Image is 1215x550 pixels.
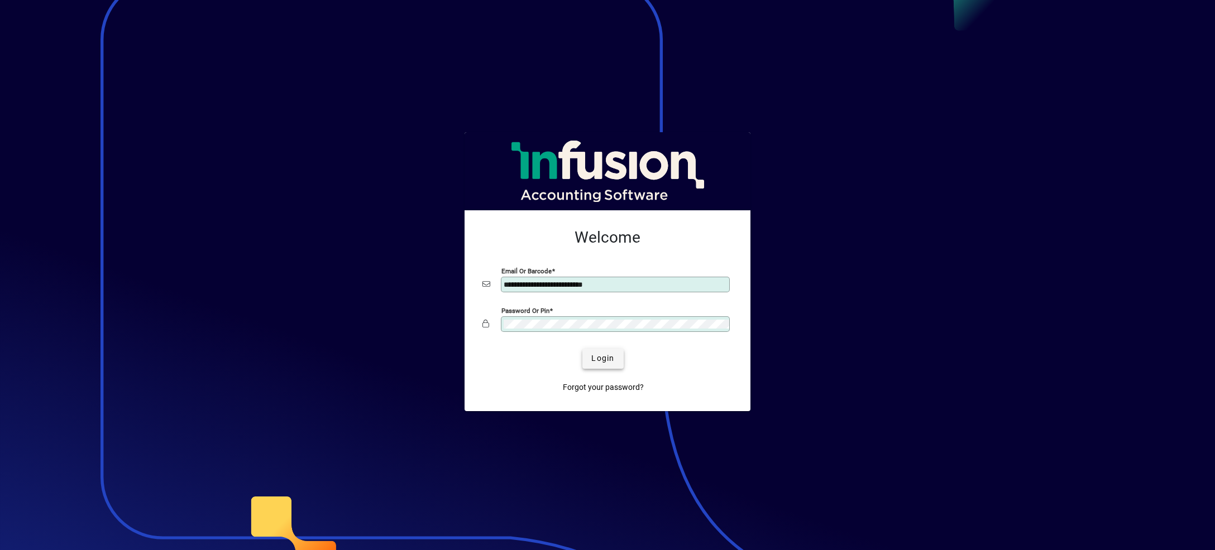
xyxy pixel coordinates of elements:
span: Forgot your password? [563,382,644,393]
a: Forgot your password? [558,378,648,398]
span: Login [591,353,614,364]
button: Login [582,349,623,369]
mat-label: Email or Barcode [501,267,552,274]
h2: Welcome [482,228,733,247]
mat-label: Password or Pin [501,306,549,314]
